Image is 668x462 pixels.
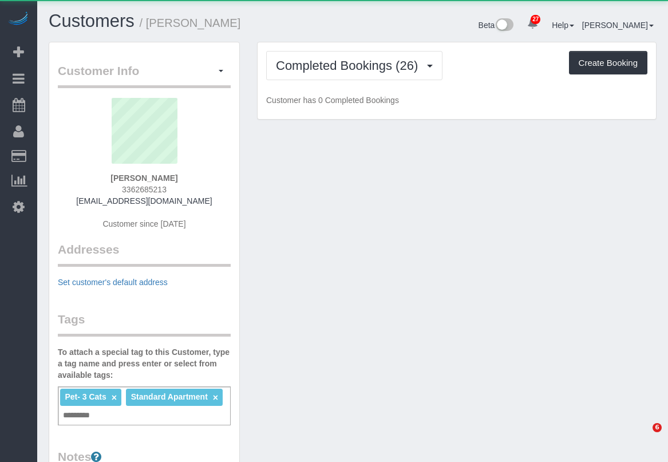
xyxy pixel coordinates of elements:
a: Beta [479,21,514,30]
img: Automaid Logo [7,11,30,27]
a: × [213,393,218,402]
span: 6 [653,423,662,432]
span: Pet- 3 Cats [65,392,106,401]
button: Create Booking [569,51,647,75]
a: [PERSON_NAME] [582,21,654,30]
iframe: Intercom live chat [629,423,657,451]
a: × [112,393,117,402]
p: Customer has 0 Completed Bookings [266,94,647,106]
strong: [PERSON_NAME] [110,173,177,183]
span: 27 [531,15,540,24]
span: 3362685213 [122,185,167,194]
a: Help [552,21,574,30]
small: / [PERSON_NAME] [140,17,241,29]
span: Completed Bookings (26) [276,58,424,73]
img: New interface [495,18,513,33]
span: Standard Apartment [131,392,208,401]
label: To attach a special tag to this Customer, type a tag name and press enter or select from availabl... [58,346,231,381]
a: 27 [521,11,544,37]
a: Set customer's default address [58,278,168,287]
a: Customers [49,11,135,31]
legend: Tags [58,311,231,337]
button: Completed Bookings (26) [266,51,442,80]
a: [EMAIL_ADDRESS][DOMAIN_NAME] [76,196,212,206]
span: Customer since [DATE] [102,219,185,228]
legend: Customer Info [58,62,231,88]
